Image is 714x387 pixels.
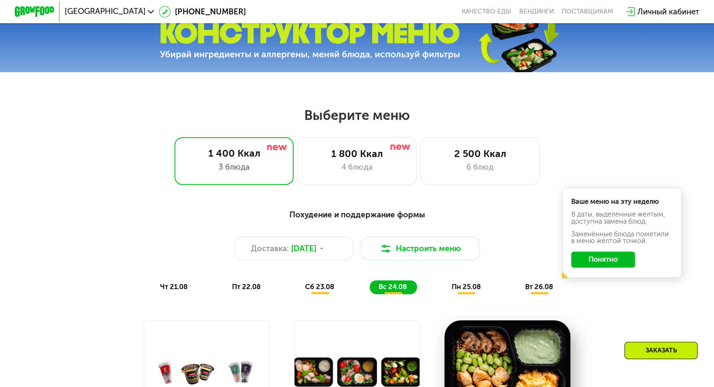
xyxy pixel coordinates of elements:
span: Доставка: [251,243,289,254]
a: Вендинги [519,8,554,16]
span: вс 24.08 [379,283,407,291]
a: Качество еды [462,8,511,16]
div: 4 блюда [308,161,406,173]
div: 3 блюда [185,161,283,173]
span: пн 25.08 [451,283,480,291]
div: Заказать [624,342,698,359]
button: Понятно [571,252,635,268]
div: Ваше меню на эту неделю [571,198,673,205]
div: Личный кабинет [638,6,699,18]
div: поставщикам [561,8,613,16]
div: 2 500 Ккал [431,148,529,160]
div: Заменённые блюда пометили в меню жёлтой точкой. [571,231,673,245]
span: пт 22.08 [232,283,261,291]
div: В даты, выделенные желтым, доступна замена блюд. [571,211,673,225]
div: Похудение и поддержание формы [63,208,651,221]
h2: Выберите меню [32,107,682,124]
span: [GEOGRAPHIC_DATA] [65,8,146,16]
span: [DATE] [291,243,316,254]
span: чт 21.08 [160,283,188,291]
div: 1 800 Ккал [308,148,406,160]
span: сб 23.08 [305,283,334,291]
div: 6 блюд [431,161,529,173]
span: вт 26.08 [525,283,553,291]
a: [PHONE_NUMBER] [159,6,246,18]
button: Настроить меню [361,237,480,260]
div: 1 400 Ккал [185,147,283,159]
